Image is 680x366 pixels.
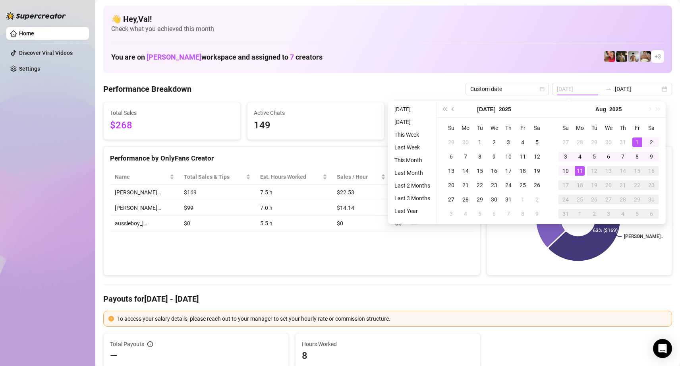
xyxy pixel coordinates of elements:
td: 2025-08-08 [516,207,530,221]
td: 2025-07-08 [473,149,487,164]
span: Total Sales & Tips [184,172,244,181]
span: Name [115,172,168,181]
td: 2025-08-05 [587,149,601,164]
div: 8 [632,152,642,161]
td: 2025-07-07 [458,149,473,164]
span: Hours Worked [302,340,474,349]
div: 18 [575,180,585,190]
td: 2025-07-10 [501,149,516,164]
div: 23 [489,180,499,190]
td: 2025-08-06 [487,207,501,221]
div: To access your salary details, please reach out to your manager to set your hourly rate or commis... [117,314,667,323]
input: End date [615,85,660,93]
div: 25 [575,195,585,204]
td: 7.5 h [255,185,332,200]
button: Previous month (PageUp) [449,101,458,117]
th: Tu [473,121,487,135]
div: 29 [632,195,642,204]
div: 2 [589,209,599,219]
li: [DATE] [391,105,433,114]
span: exclamation-circle [108,316,114,321]
td: 2025-08-28 [616,192,630,207]
td: 2025-07-24 [501,178,516,192]
td: 2025-07-12 [530,149,544,164]
td: 2025-09-06 [644,207,659,221]
th: Su [558,121,573,135]
button: Last year (Control + left) [440,101,449,117]
div: 13 [446,166,456,176]
div: 6 [446,152,456,161]
span: 8 [302,349,474,362]
td: $0 [332,216,390,231]
div: 4 [575,152,585,161]
td: 2025-08-03 [558,149,573,164]
td: 2025-07-11 [516,149,530,164]
div: 12 [532,152,542,161]
th: Fr [516,121,530,135]
td: 2025-07-13 [444,164,458,178]
td: 2025-07-18 [516,164,530,178]
td: 2025-08-09 [644,149,659,164]
div: 15 [475,166,485,176]
td: $169 [179,185,255,200]
div: 4 [518,137,527,147]
div: 9 [489,152,499,161]
div: 13 [604,166,613,176]
td: 2025-07-30 [601,135,616,149]
div: Open Intercom Messenger [653,339,672,358]
td: 2025-08-06 [601,149,616,164]
td: 2025-09-01 [573,207,587,221]
td: 2025-08-25 [573,192,587,207]
div: 5 [532,137,542,147]
td: 2025-07-26 [530,178,544,192]
img: Vanessa [604,51,615,62]
h1: You are on workspace and assigned to creators [111,53,323,62]
li: This Month [391,155,433,165]
div: 2 [532,195,542,204]
div: 5 [475,209,485,219]
td: 2025-08-24 [558,192,573,207]
td: 2025-07-29 [587,135,601,149]
button: Choose a year [609,101,622,117]
div: 9 [532,209,542,219]
div: 6 [647,209,656,219]
button: Choose a month [477,101,495,117]
li: Last Week [391,143,433,152]
td: $99 [179,200,255,216]
img: Tony [616,51,627,62]
div: 30 [461,137,470,147]
th: Total Sales & Tips [179,169,255,185]
div: 26 [532,180,542,190]
div: 28 [575,137,585,147]
th: We [601,121,616,135]
div: 14 [461,166,470,176]
div: 17 [561,180,570,190]
h4: Performance Breakdown [103,83,191,95]
div: 4 [461,209,470,219]
div: 16 [647,166,656,176]
td: 2025-07-23 [487,178,501,192]
div: 29 [475,195,485,204]
div: 1 [518,195,527,204]
div: 3 [504,137,513,147]
div: 31 [504,195,513,204]
th: Th [616,121,630,135]
div: 22 [475,180,485,190]
div: 1 [575,209,585,219]
div: 1 [475,137,485,147]
td: 2025-08-22 [630,178,644,192]
td: 2025-07-27 [558,135,573,149]
td: 2025-07-28 [458,192,473,207]
td: 2025-07-01 [473,135,487,149]
span: + 3 [655,52,661,61]
td: 2025-07-31 [616,135,630,149]
td: 2025-08-19 [587,178,601,192]
td: $0 [179,216,255,231]
div: 20 [446,180,456,190]
td: 2025-08-07 [501,207,516,221]
div: 5 [632,209,642,219]
div: 29 [589,137,599,147]
div: 21 [461,180,470,190]
td: 2025-07-31 [501,192,516,207]
div: Performance by OnlyFans Creator [110,153,473,164]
